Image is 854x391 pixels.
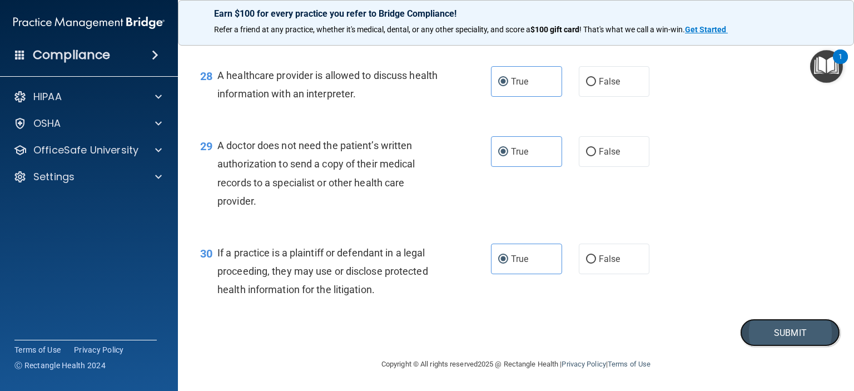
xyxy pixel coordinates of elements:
[217,140,415,207] span: A doctor does not need the patient’s written authorization to send a copy of their medical record...
[740,319,840,347] button: Submit
[498,255,508,264] input: True
[599,146,620,157] span: False
[200,247,212,260] span: 30
[217,247,428,295] span: If a practice is a plaintiff or defendant in a legal proceeding, they may use or disclose protect...
[74,344,124,355] a: Privacy Policy
[33,90,62,103] p: HIPAA
[608,360,651,368] a: Terms of Use
[586,78,596,86] input: False
[13,143,162,157] a: OfficeSafe University
[217,70,438,100] span: A healthcare provider is allowed to discuss health information with an interpreter.
[214,8,818,19] p: Earn $100 for every practice you refer to Bridge Compliance!
[33,47,110,63] h4: Compliance
[511,76,528,87] span: True
[530,25,579,34] strong: $100 gift card
[562,360,605,368] a: Privacy Policy
[13,117,162,130] a: OSHA
[599,254,620,264] span: False
[33,117,61,130] p: OSHA
[13,170,162,184] a: Settings
[33,170,75,184] p: Settings
[599,76,620,87] span: False
[200,140,212,153] span: 29
[13,90,162,103] a: HIPAA
[14,344,61,355] a: Terms of Use
[685,25,726,34] strong: Get Started
[586,255,596,264] input: False
[511,254,528,264] span: True
[498,148,508,156] input: True
[498,78,508,86] input: True
[511,146,528,157] span: True
[14,360,106,371] span: Ⓒ Rectangle Health 2024
[214,25,530,34] span: Refer a friend at any practice, whether it's medical, dental, or any other speciality, and score a
[13,12,165,34] img: PMB logo
[838,57,842,71] div: 1
[685,25,728,34] a: Get Started
[33,143,138,157] p: OfficeSafe University
[810,50,843,83] button: Open Resource Center, 1 new notification
[313,347,719,382] div: Copyright © All rights reserved 2025 @ Rectangle Health | |
[200,70,212,83] span: 28
[579,25,685,34] span: ! That's what we call a win-win.
[586,148,596,156] input: False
